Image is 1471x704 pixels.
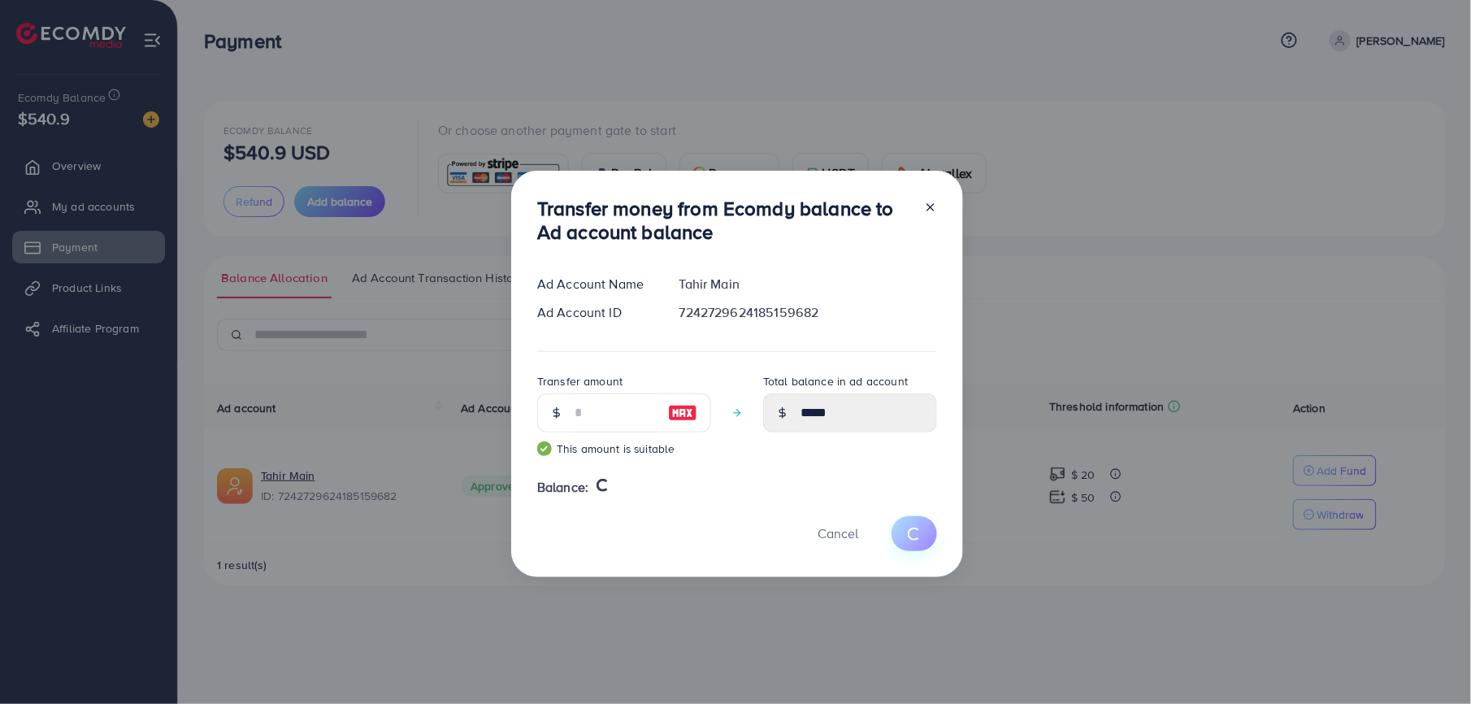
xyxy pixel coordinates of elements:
div: Ad Account Name [524,275,666,293]
span: Balance: [537,478,588,497]
small: This amount is suitable [537,441,711,457]
iframe: Chat [1402,631,1459,692]
h3: Transfer money from Ecomdy balance to Ad account balance [537,197,911,244]
span: Cancel [818,524,858,542]
div: 7242729624185159682 [666,303,950,322]
img: guide [537,441,552,456]
img: image [668,403,697,423]
div: Ad Account ID [524,303,666,322]
button: Cancel [797,516,879,551]
label: Transfer amount [537,373,623,389]
label: Total balance in ad account [763,373,908,389]
div: Tahir Main [666,275,950,293]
